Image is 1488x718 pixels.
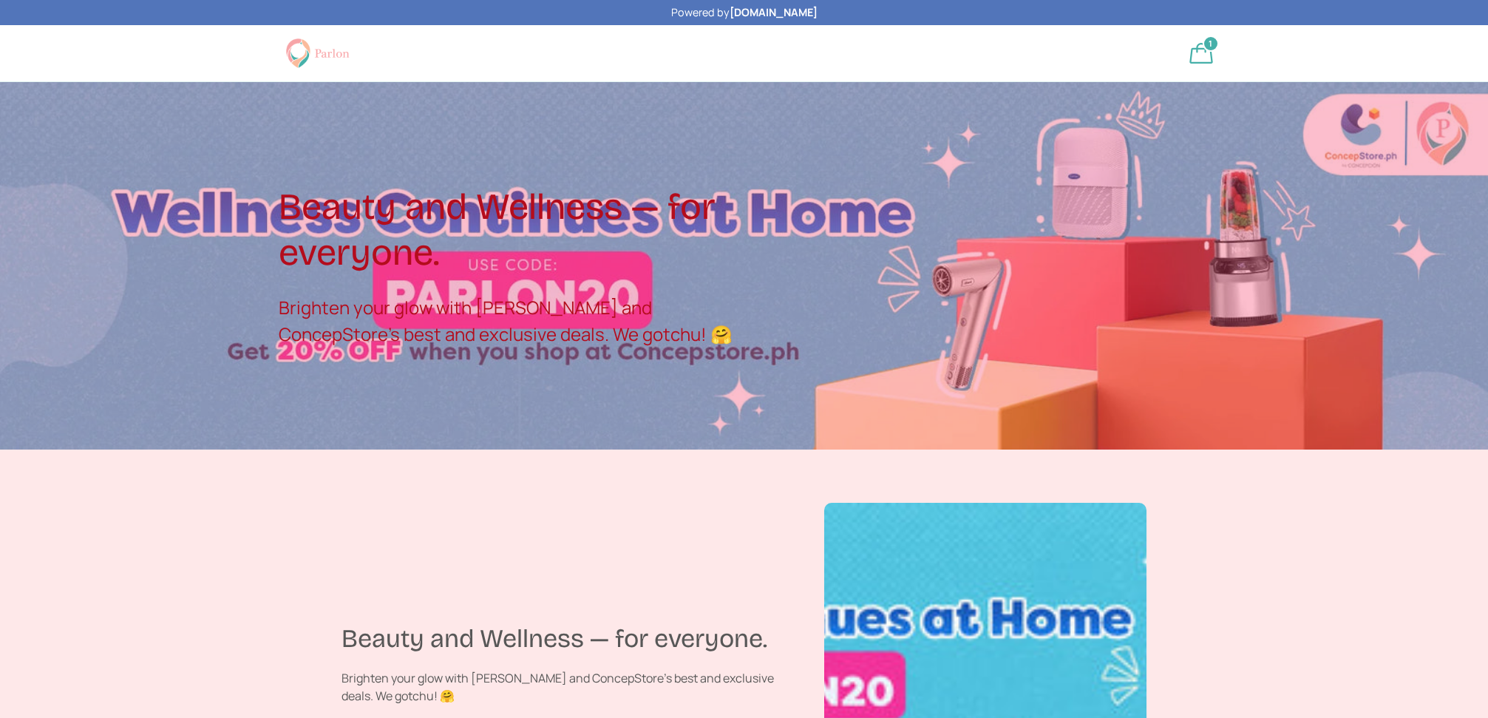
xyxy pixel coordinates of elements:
[342,669,777,705] div: Brighten your glow with [PERSON_NAME] and ConcepStore's best and exclusive deals. We gotchu! 🤗
[279,184,744,276] h2: Beauty and Wellness — for everyone.
[671,4,818,21] p: Powered by
[730,5,818,19] strong: [DOMAIN_NAME]
[342,623,777,656] h1: Beauty and Wellness — for everyone.
[1209,38,1212,49] span: 1
[279,294,744,348] div: Brighten your glow with [PERSON_NAME] and ConcepStore's best and exclusive deals. We gotchu! 🤗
